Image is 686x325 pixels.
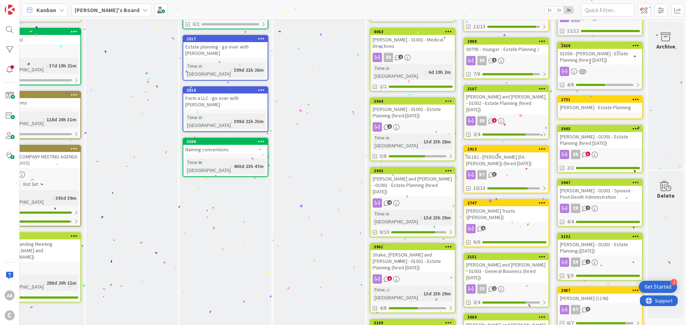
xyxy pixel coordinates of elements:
[187,88,268,93] div: 2516
[558,204,642,213] div: ER
[558,240,642,255] div: [PERSON_NAME] - 01001 - Estate Planning ([DATE])
[183,87,268,109] div: 2516Form a LLC - go over with [PERSON_NAME]
[421,214,422,222] span: :
[561,43,642,48] div: 2628
[464,254,548,260] div: 3151
[183,138,268,154] div: 2508Naming conventions
[427,68,453,76] div: 6d 19h 2m
[422,290,453,298] div: 13d 23h 29m
[374,244,455,249] div: 3961
[380,304,387,312] span: 4/8
[586,307,590,311] span: 3
[473,70,480,78] span: 7/8
[567,272,574,279] span: 5/5
[47,62,78,70] div: 37d 19h 21m
[464,200,548,222] div: 2747[PERSON_NAME] Trusts ([PERSON_NAME])
[558,233,642,255] div: 3132[PERSON_NAME] - 01001 - Estate Planning ([DATE])
[387,276,392,281] span: 6
[557,179,643,227] a: 3947[PERSON_NAME] - 01001 - Spouse Post-Death AdministrationER4/4
[464,200,548,206] div: 2747
[5,5,15,15] img: Visit kanbanzone.com
[15,1,33,10] span: Support
[370,243,456,313] a: 3961Shake, [PERSON_NAME] and [PERSON_NAME] - 01001 - Estate Planning (hired [DATE])Time in [GEOGR...
[421,290,422,298] span: :
[231,117,232,125] span: :
[464,38,548,54] div: 288800795 - Younger - Estate Planning /
[371,35,455,51] div: [PERSON_NAME] - 01001 - Medical Directives
[426,68,427,76] span: :
[581,4,635,16] input: Quick Filter...
[558,126,642,132] div: 3945
[373,210,421,225] div: Time in [GEOGRAPHIC_DATA]
[464,86,548,114] div: 3167[PERSON_NAME] and [PERSON_NAME] - 01002 - Estate Planning (hired [DATE])
[567,81,574,88] span: 4/8
[561,97,642,102] div: 2731
[558,294,642,303] div: [PERSON_NAME] (1196)
[657,191,675,200] div: Delete
[44,116,45,123] span: :
[183,36,268,58] div: 2517Estate planning - go over with [PERSON_NAME]
[380,228,389,236] span: 8/10
[232,162,265,170] div: 400d 23h 47m
[558,233,642,240] div: 3132
[558,42,642,65] div: 262801036 - [PERSON_NAME] - Estate Planning (hired [DATE])
[467,147,548,152] div: 2913
[232,117,265,125] div: 399d 21h 26m
[183,138,268,177] a: 2508Naming conventionsTime in [GEOGRAPHIC_DATA]:400d 23h 47m
[558,42,642,49] div: 2628
[464,146,548,168] div: 291301182 - [PERSON_NAME] (FA: [PERSON_NAME]) (hired [DATE])
[371,168,455,174] div: 3943
[558,258,642,267] div: ER
[374,99,455,104] div: 3944
[477,284,487,294] div: ER
[370,167,456,237] a: 3943[PERSON_NAME] and [PERSON_NAME] - 01001 - Estate Planning (hired [DATE])Time in [GEOGRAPHIC_D...
[463,37,549,79] a: 288800795 - Younger - Estate Planning /ER7/8
[464,314,548,320] div: 3069
[467,39,548,44] div: 2888
[371,29,455,35] div: 4063
[231,162,232,170] span: :
[477,56,487,65] div: ER
[467,315,548,320] div: 3069
[187,36,268,41] div: 2517
[473,131,480,138] span: 3/4
[183,35,268,81] a: 2517Estate planning - go over with [PERSON_NAME]Time in [GEOGRAPHIC_DATA]:399d 21h 26m
[558,179,642,186] div: 3947
[561,126,642,131] div: 3945
[545,6,554,14] span: 1x
[183,138,268,145] div: 2508
[463,199,549,247] a: 2747[PERSON_NAME] Trusts ([PERSON_NAME])6/6
[422,214,453,222] div: 13d 23h 29m
[558,96,642,103] div: 2731
[371,105,455,120] div: [PERSON_NAME] - 01001 - Estate Planning (hired [DATE])
[467,200,548,205] div: 2747
[473,238,480,246] span: 6/6
[639,281,677,293] div: Open Get Started checklist, remaining modules: 3
[463,85,549,139] a: 3167[PERSON_NAME] and [PERSON_NAME] - 01002 - Estate Planning (hired [DATE])ER3/4
[23,181,38,187] i: Not Set
[557,233,643,281] a: 3132[PERSON_NAME] - 01001 - Estate Planning ([DATE])ER5/5
[464,170,548,179] div: RT
[558,305,642,314] div: RT
[374,168,455,173] div: 3943
[183,36,268,42] div: 2517
[571,305,580,314] div: RT
[371,98,455,120] div: 3944[PERSON_NAME] - 01001 - Estate Planning (hired [DATE])
[473,299,480,306] span: 3/4
[464,86,548,92] div: 3167
[371,168,455,196] div: 3943[PERSON_NAME] and [PERSON_NAME] - 01001 - Estate Planning (hired [DATE])
[567,27,579,35] span: 12/12
[586,259,590,264] span: 2
[554,6,564,14] span: 2x
[185,158,231,174] div: Time in [GEOGRAPHIC_DATA]
[187,139,268,144] div: 2508
[380,152,387,160] span: 5/8
[464,116,548,126] div: ER
[387,124,392,129] span: 1
[463,145,549,193] a: 291301182 - [PERSON_NAME] (FA: [PERSON_NAME]) (hired [DATE])RT10/13
[183,145,268,154] div: Naming conventions
[421,138,422,146] span: :
[384,53,393,62] div: ER
[464,206,548,222] div: [PERSON_NAME] Trusts ([PERSON_NAME])
[558,126,642,148] div: 3945[PERSON_NAME] - 01001 - Estate Planning (hired [DATE])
